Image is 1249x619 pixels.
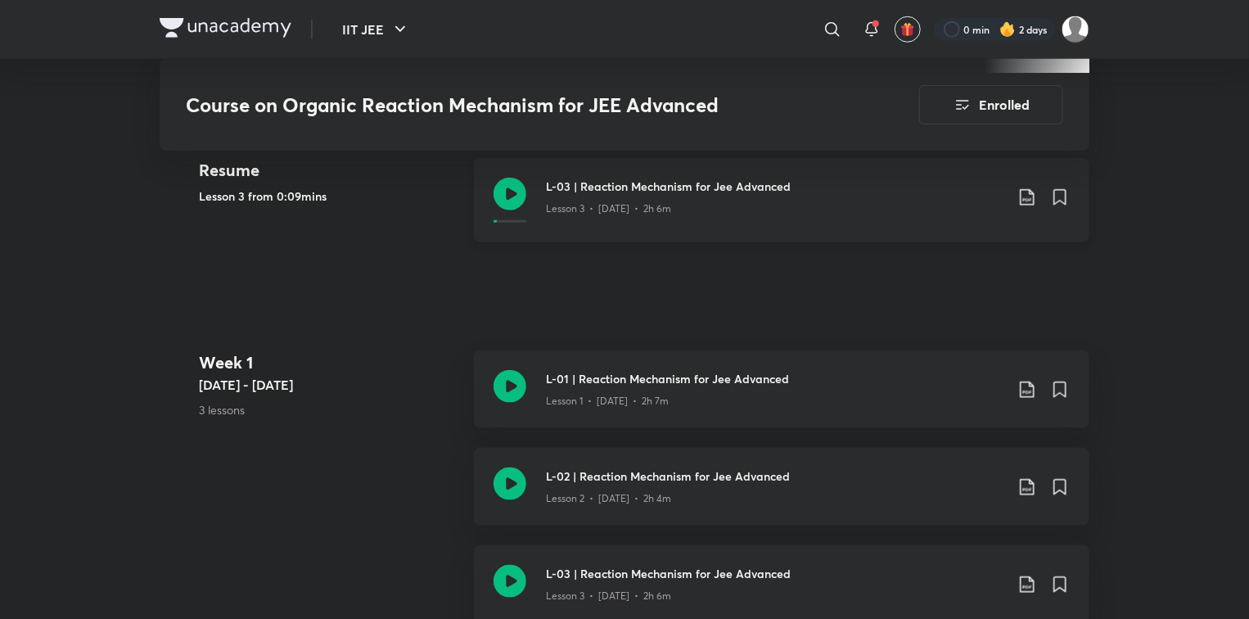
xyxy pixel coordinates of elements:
h4: Resume [199,158,461,183]
button: Enrolled [919,85,1063,124]
p: Lesson 3 • [DATE] • 2h 6m [546,589,671,603]
h4: Week 1 [199,350,461,375]
img: Company Logo [160,18,291,38]
a: L-02 | Reaction Mechanism for Jee AdvancedLesson 2 • [DATE] • 2h 4m [474,448,1089,545]
p: Lesson 3 • [DATE] • 2h 6m [546,201,671,216]
h3: L-03 | Reaction Mechanism for Jee Advanced [546,565,1004,582]
img: Tejas [1062,16,1089,43]
a: L-01 | Reaction Mechanism for Jee AdvancedLesson 1 • [DATE] • 2h 7m [474,350,1089,448]
h3: L-01 | Reaction Mechanism for Jee Advanced [546,370,1004,387]
a: Company Logo [160,18,291,42]
h3: L-03 | Reaction Mechanism for Jee Advanced [546,178,1004,195]
h3: Course on Organic Reaction Mechanism for JEE Advanced [186,93,827,117]
p: 3 lessons [199,401,461,418]
button: avatar [895,16,921,43]
h3: L-02 | Reaction Mechanism for Jee Advanced [546,468,1004,485]
img: avatar [900,22,915,37]
button: IIT JEE [332,13,420,46]
p: Lesson 1 • [DATE] • 2h 7m [546,394,669,409]
h5: [DATE] - [DATE] [199,375,461,395]
img: streak [999,21,1016,38]
a: L-03 | Reaction Mechanism for Jee AdvancedLesson 3 • [DATE] • 2h 6m [474,158,1089,262]
h5: Lesson 3 from 0:09mins [199,188,461,205]
p: Lesson 2 • [DATE] • 2h 4m [546,491,671,506]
